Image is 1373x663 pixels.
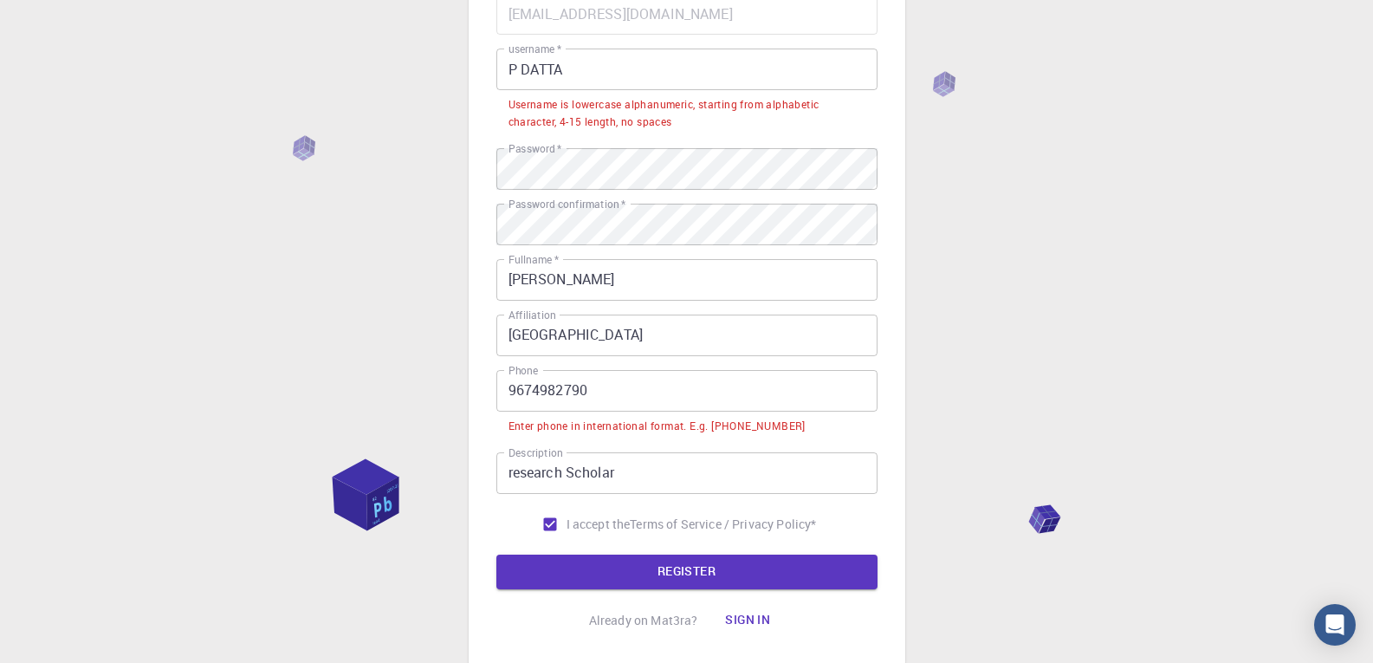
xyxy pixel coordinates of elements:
[508,197,625,211] label: Password confirmation
[630,516,816,533] a: Terms of Service / Privacy Policy*
[508,418,806,435] div: Enter phone in international format. E.g. [PHONE_NUMBER]
[508,363,538,378] label: Phone
[711,603,784,638] button: Sign in
[1314,604,1356,646] div: Open Intercom Messenger
[508,445,563,460] label: Description
[567,516,631,533] span: I accept the
[508,42,561,56] label: username
[496,555,878,589] button: REGISTER
[508,308,555,322] label: Affiliation
[589,612,698,629] p: Already on Mat3ra?
[508,252,559,267] label: Fullname
[508,141,561,156] label: Password
[508,96,865,131] div: Username is lowercase alphanumeric, starting from alphabetic character, 4-15 length, no spaces
[630,516,816,533] p: Terms of Service / Privacy Policy *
